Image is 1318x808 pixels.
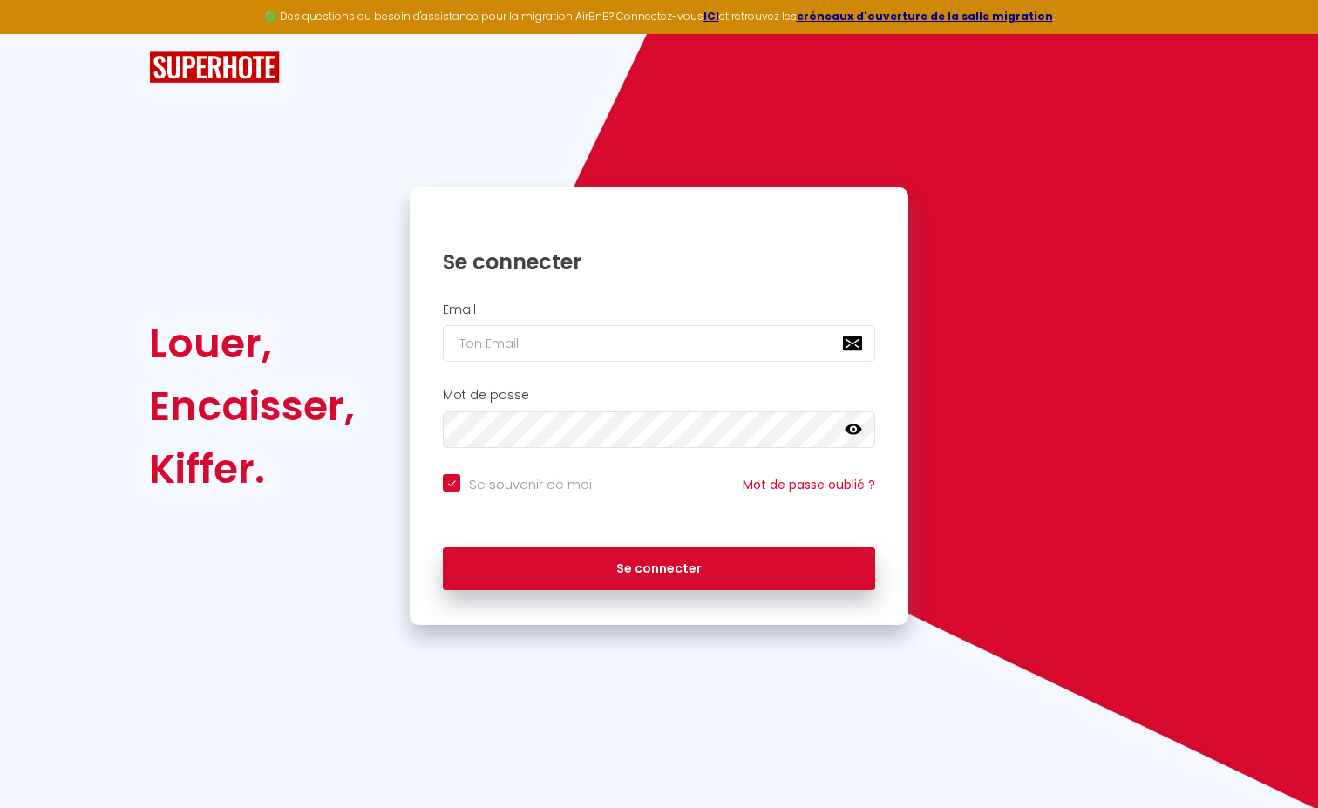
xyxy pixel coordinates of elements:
[703,9,719,24] a: ICI
[443,388,875,403] h2: Mot de passe
[443,302,875,317] h2: Email
[443,325,875,362] input: Ton Email
[797,9,1053,24] a: créneaux d'ouverture de la salle migration
[149,438,355,500] div: Kiffer.
[443,248,875,275] h1: Se connecter
[149,375,355,438] div: Encaisser,
[149,51,280,84] img: SuperHote logo
[743,476,875,493] a: Mot de passe oublié ?
[149,312,355,375] div: Louer,
[443,547,875,591] button: Se connecter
